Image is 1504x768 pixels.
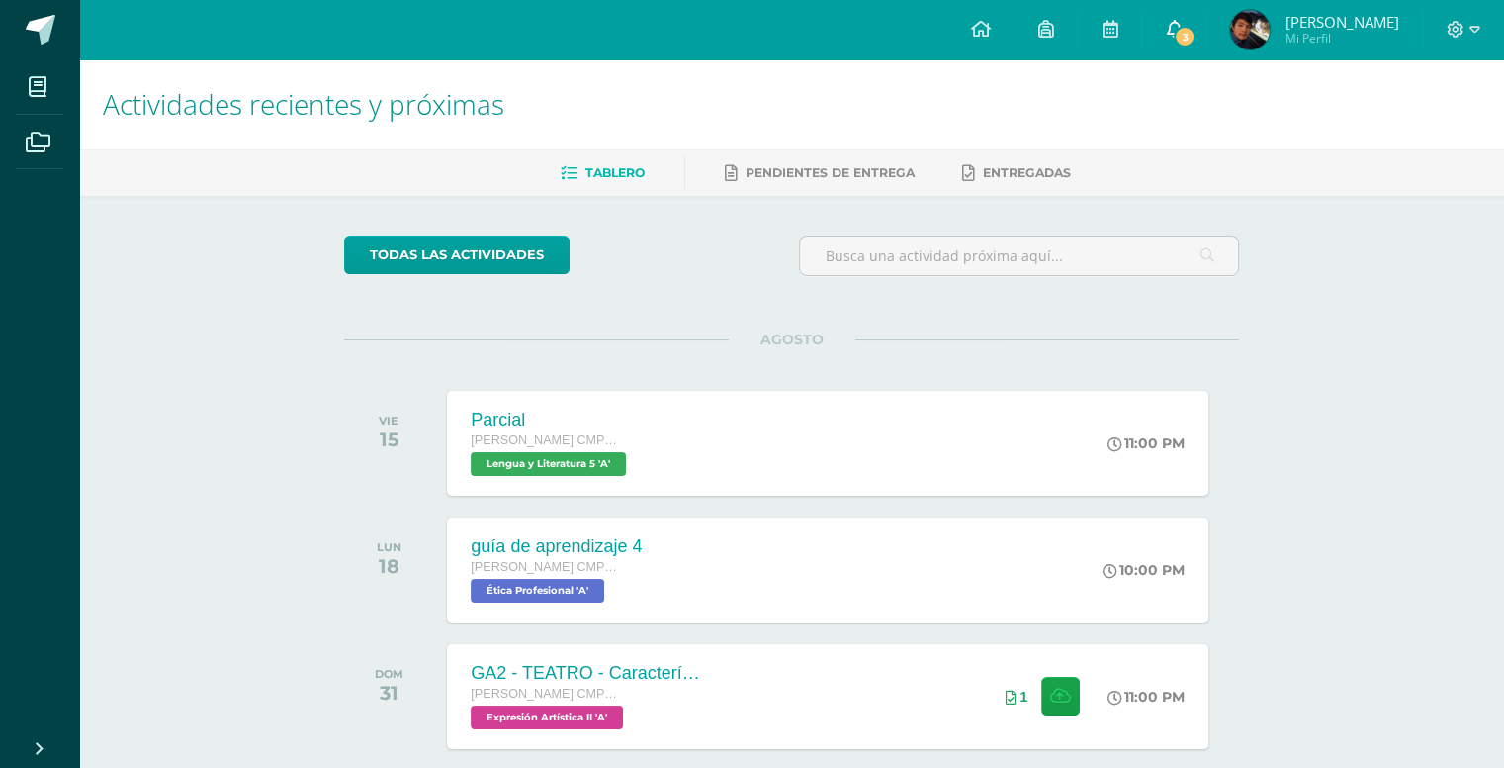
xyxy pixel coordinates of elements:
[800,237,1238,275] input: Busca una actividad próxima aquí...
[725,157,915,189] a: Pendientes de entrega
[471,452,626,476] span: Lengua y Literatura 5 'A'
[1284,12,1398,32] span: [PERSON_NAME]
[471,706,623,729] span: Expresión Artística II 'A'
[344,236,570,274] a: todas las Actividades
[375,681,403,705] div: 31
[746,165,915,180] span: Pendientes de entrega
[471,579,604,603] span: Ética Profesional 'A'
[471,536,642,557] div: guía de aprendizaje 4
[561,157,645,189] a: Tablero
[103,85,504,123] span: Actividades recientes y próximas
[375,667,403,681] div: DOM
[471,687,619,701] span: [PERSON_NAME] CMP Bachillerato en CCLL con Orientación en Computación
[1107,688,1185,706] div: 11:00 PM
[379,428,398,451] div: 15
[471,410,631,431] div: Parcial
[471,433,619,447] span: [PERSON_NAME] CMP Bachillerato en CCLL con Orientación en Computación
[585,165,645,180] span: Tablero
[1284,30,1398,47] span: Mi Perfil
[1230,10,1270,49] img: 7d90ce9fecc05e4bf0bae787e936f821.png
[1103,561,1185,579] div: 10:00 PM
[377,554,401,578] div: 18
[471,663,708,684] div: GA2 - TEATRO - Características y elementos del teatro
[983,165,1071,180] span: Entregadas
[379,414,398,428] div: VIE
[1005,689,1027,705] div: Archivos entregados
[1174,26,1195,48] span: 3
[729,331,855,348] span: AGOSTO
[377,540,401,554] div: LUN
[1107,434,1185,452] div: 11:00 PM
[1019,689,1027,705] span: 1
[962,157,1071,189] a: Entregadas
[471,560,619,574] span: [PERSON_NAME] CMP Bachillerato en CCLL con Orientación en Computación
